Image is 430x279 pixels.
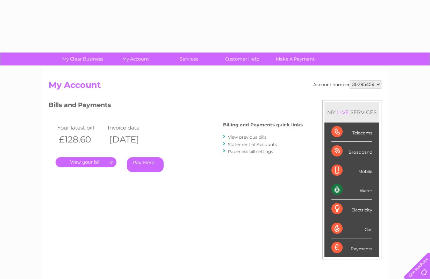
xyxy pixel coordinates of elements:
a: Services [160,53,218,65]
a: Paperless bill settings [228,149,273,154]
td: Invoice date [106,123,156,132]
div: Payments [331,238,372,257]
a: . [56,157,116,167]
div: Mobile [331,161,372,180]
div: Electricity [331,200,372,219]
div: Water [331,180,372,200]
a: View previous bills [228,134,266,140]
div: Telecoms [331,123,372,142]
a: My Clear Business [54,53,112,65]
th: [DATE] [106,132,156,147]
div: Gas [331,219,372,238]
a: Customer Help [213,53,271,65]
div: Account number [313,80,381,89]
td: Your latest bill [56,123,106,132]
h3: Bills and Payments [49,100,303,112]
a: Statement of Accounts [228,142,277,147]
div: LIVE [336,109,350,116]
a: Make A Payment [266,53,324,65]
div: Broadband [331,142,372,161]
h4: Billing and Payments quick links [223,122,303,127]
a: Pay Here [127,157,164,172]
div: MY SERVICES [324,102,379,122]
th: £128.60 [56,132,106,147]
a: My Account [107,53,165,65]
h2: My Account [49,80,381,93]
